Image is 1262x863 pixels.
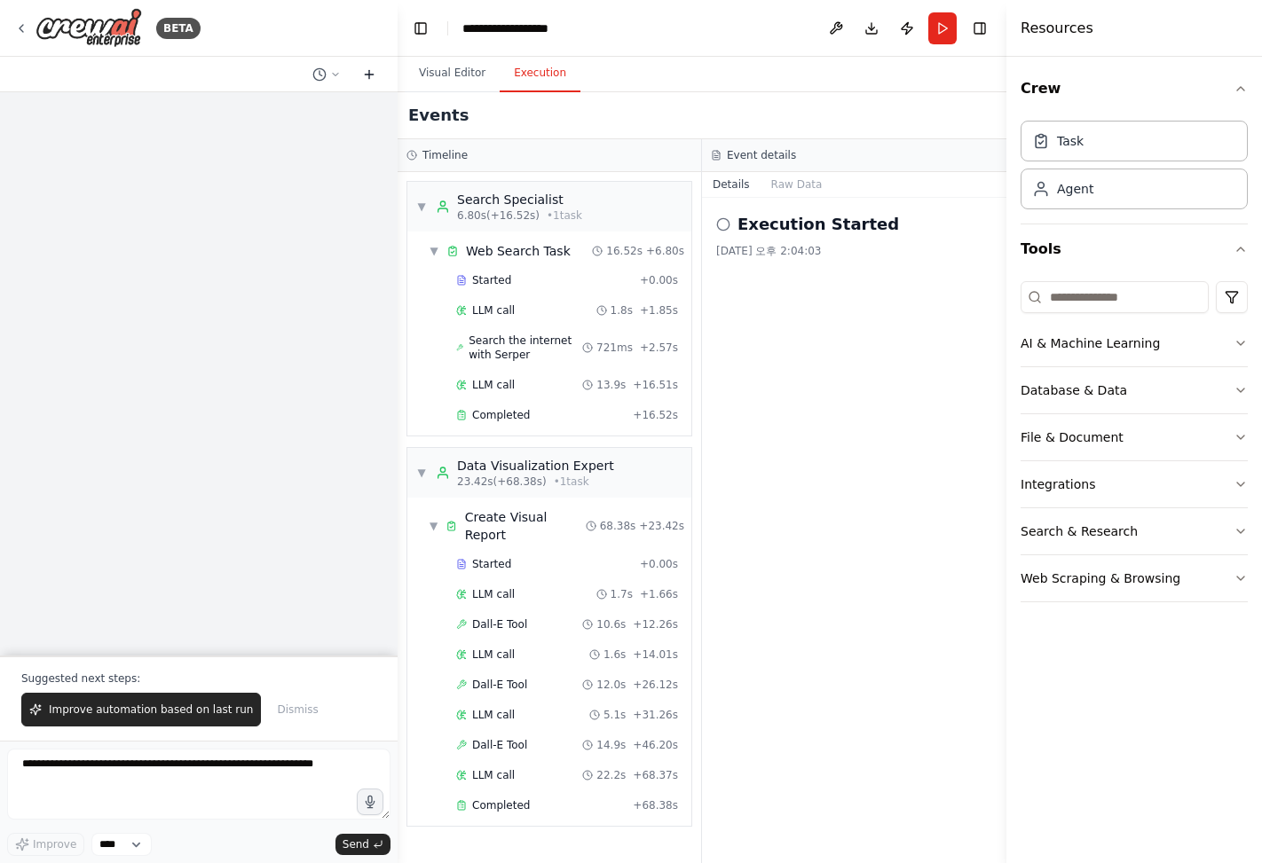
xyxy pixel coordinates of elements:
[457,475,547,489] span: 23.42s (+68.38s)
[429,519,438,533] span: ▼
[633,768,678,782] span: + 68.37s
[547,208,582,223] span: • 1 task
[596,617,626,632] span: 10.6s
[1021,224,1248,274] button: Tools
[472,768,515,782] span: LLM call
[1057,132,1084,150] div: Task
[416,200,427,214] span: ▼
[1021,64,1248,114] button: Crew
[457,208,540,223] span: 6.80s (+16.52s)
[416,466,427,480] span: ▼
[156,18,201,39] div: BETA
[611,587,633,601] span: 1.7s
[408,103,469,128] h2: Events
[405,55,500,92] button: Visual Editor
[1021,475,1095,493] div: Integrations
[1021,18,1093,39] h4: Resources
[727,148,796,162] h3: Event details
[640,273,678,287] span: + 0.00s
[1021,334,1160,352] div: AI & Machine Learning
[343,837,369,851] span: Send
[639,519,684,533] span: + 23.42s
[472,708,515,722] span: LLM call
[633,617,678,632] span: + 12.26s
[277,702,318,717] span: Dismiss
[355,64,383,85] button: Start a new chat
[1021,508,1248,554] button: Search & Research
[429,244,439,258] span: ▼
[408,16,433,41] button: Hide left sidebar
[596,738,626,752] span: 14.9s
[268,693,327,726] button: Dismiss
[603,708,626,722] span: 5.1s
[596,378,626,392] span: 13.9s
[462,20,575,37] nav: breadcrumb
[1021,569,1180,587] div: Web Scraping & Browsing
[640,557,678,571] span: + 0.00s
[1021,522,1138,540] div: Search & Research
[1021,428,1124,446] div: File & Document
[472,303,515,318] span: LLM call
[716,244,992,258] div: [DATE] 오후 2:04:03
[457,191,582,208] div: Search Specialist
[596,768,626,782] span: 22.2s
[472,738,527,752] span: Dall-E Tool
[472,557,511,571] span: Started
[633,378,678,392] span: + 16.51s
[1021,461,1248,507] button: Integrations
[357,788,383,815] button: Click to speak your automation idea
[472,798,530,812] span: Completed
[305,64,348,85] button: Switch to previous chat
[1021,381,1127,399] div: Database & Data
[1057,180,1093,198] div: Agent
[606,244,643,258] span: 16.52s
[472,617,527,632] span: Dall-E Tool
[465,508,586,544] div: Create Visual Report
[603,647,626,662] span: 1.6s
[633,647,678,662] span: + 14.01s
[1021,274,1248,616] div: Tools
[1021,367,1248,413] button: Database & Data
[600,519,636,533] span: 68.38s
[633,798,678,812] span: + 68.38s
[633,738,678,752] span: + 46.20s
[761,172,833,197] button: Raw Data
[1021,414,1248,460] button: File & Document
[472,408,530,422] span: Completed
[469,333,582,362] span: Search the internet with Serper
[737,212,899,237] h2: Execution Started
[967,16,992,41] button: Hide right sidebar
[7,833,84,856] button: Improve
[640,587,678,601] span: + 1.66s
[500,55,580,92] button: Execution
[640,341,678,355] span: + 2.57s
[35,8,142,48] img: Logo
[472,647,515,662] span: LLM call
[640,303,678,318] span: + 1.85s
[702,172,761,197] button: Details
[1021,320,1248,366] button: AI & Machine Learning
[33,837,76,851] span: Improve
[633,678,678,692] span: + 26.12s
[633,408,678,422] span: + 16.52s
[472,587,515,601] span: LLM call
[21,671,376,686] p: Suggested next steps:
[466,242,571,260] div: Web Search Task
[21,693,261,726] button: Improve automation based on last run
[646,244,684,258] span: + 6.80s
[472,678,527,692] span: Dall-E Tool
[472,378,515,392] span: LLM call
[554,475,589,489] span: • 1 task
[596,678,626,692] span: 12.0s
[1021,114,1248,224] div: Crew
[335,834,390,855] button: Send
[633,708,678,722] span: + 31.26s
[472,273,511,287] span: Started
[1021,555,1248,601] button: Web Scraping & Browsing
[49,702,253,717] span: Improve automation based on last run
[457,457,614,475] div: Data Visualization Expert
[611,303,633,318] span: 1.8s
[596,341,633,355] span: 721ms
[422,148,468,162] h3: Timeline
